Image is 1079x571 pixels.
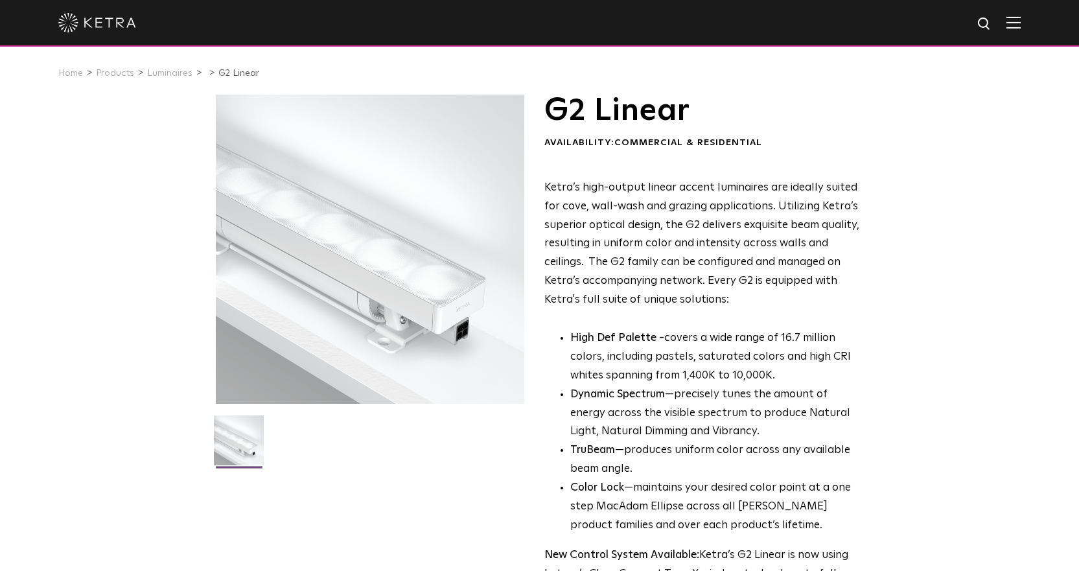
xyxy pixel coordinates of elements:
[570,329,860,386] p: covers a wide range of 16.7 million colors, including pastels, saturated colors and high CRI whit...
[570,386,860,442] li: —precisely tunes the amount of energy across the visible spectrum to produce Natural Light, Natur...
[570,482,624,493] strong: Color Lock
[96,69,134,78] a: Products
[544,95,860,127] h1: G2 Linear
[218,69,259,78] a: G2 Linear
[570,332,664,344] strong: High Def Palette -
[570,479,860,535] li: —maintains your desired color point at a one step MacAdam Ellipse across all [PERSON_NAME] produc...
[570,445,615,456] strong: TruBeam
[147,69,192,78] a: Luminaires
[58,13,136,32] img: ketra-logo-2019-white
[1006,16,1021,29] img: Hamburger%20Nav.svg
[214,415,264,475] img: G2-Linear-2021-Web-Square
[544,550,699,561] strong: New Control System Available:
[614,138,762,147] span: Commercial & Residential
[544,137,860,150] div: Availability:
[58,69,83,78] a: Home
[570,441,860,479] li: —produces uniform color across any available beam angle.
[570,389,665,400] strong: Dynamic Spectrum
[977,16,993,32] img: search icon
[544,179,860,310] p: Ketra’s high-output linear accent luminaires are ideally suited for cove, wall-wash and grazing a...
